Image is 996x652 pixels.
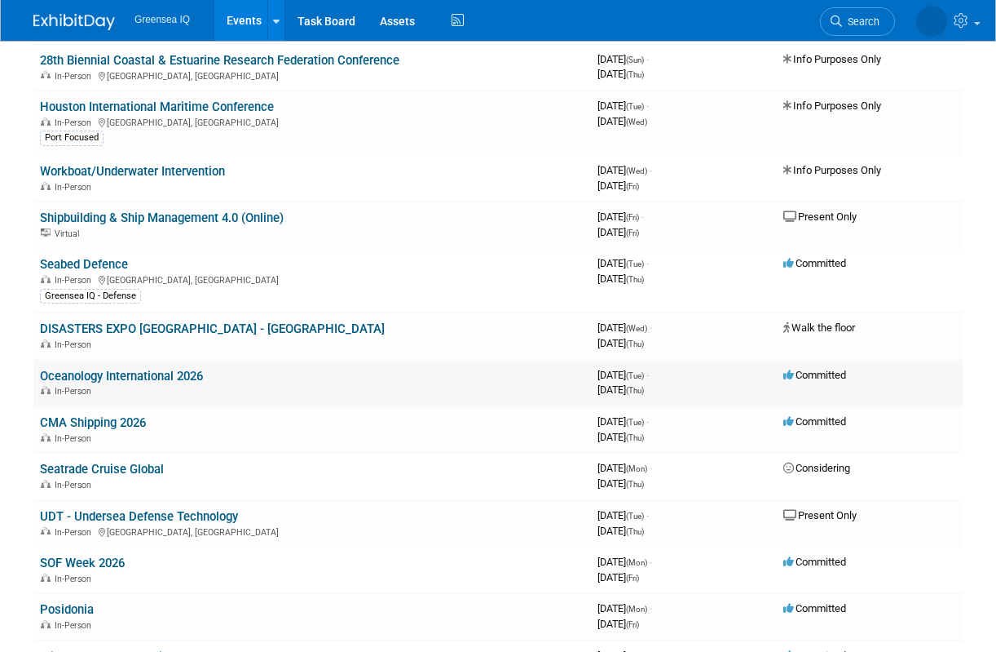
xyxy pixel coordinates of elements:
span: Info Purposes Only [783,100,881,112]
span: [DATE] [597,525,644,537]
span: [DATE] [597,477,644,490]
span: (Fri) [626,620,639,629]
span: [DATE] [597,337,644,349]
span: [DATE] [597,556,652,568]
span: [DATE] [597,115,647,127]
div: [GEOGRAPHIC_DATA], [GEOGRAPHIC_DATA] [40,115,584,128]
span: [DATE] [597,618,639,630]
span: [DATE] [597,431,644,443]
span: (Wed) [626,324,647,333]
span: Info Purposes Only [783,53,881,65]
span: In-Person [55,433,96,444]
span: [DATE] [597,415,649,428]
img: In-Person Event [41,620,51,628]
span: - [650,556,652,568]
span: - [646,100,649,112]
span: Committed [783,556,846,568]
span: (Tue) [626,259,644,268]
span: Committed [783,257,846,269]
span: (Thu) [626,433,644,442]
span: [DATE] [597,53,649,65]
div: Port Focused [40,131,104,145]
span: Present Only [783,509,857,521]
span: (Mon) [626,558,647,567]
a: UDT - Undersea Defense Technology [40,509,238,524]
span: (Fri) [626,574,639,583]
span: Virtual [55,228,84,239]
a: DISASTERS EXPO [GEOGRAPHIC_DATA] - [GEOGRAPHIC_DATA] [40,322,385,336]
span: Committed [783,602,846,614]
span: Walk the floor [783,322,855,334]
span: (Wed) [626,118,647,126]
span: [DATE] [597,211,644,223]
span: (Mon) [626,464,647,473]
div: [GEOGRAPHIC_DATA], [GEOGRAPHIC_DATA] [40,525,584,538]
a: Seabed Defence [40,257,128,272]
span: - [650,322,652,334]
span: Considering [783,462,850,474]
span: - [646,53,649,65]
span: (Sun) [626,55,644,64]
span: [DATE] [597,226,639,238]
a: Search [820,7,895,36]
span: - [641,211,644,223]
span: Committed [783,369,846,381]
span: (Fri) [626,228,639,237]
span: [DATE] [597,322,652,334]
span: - [650,602,652,614]
span: (Thu) [626,70,644,79]
span: In-Person [55,574,96,584]
span: - [650,462,652,474]
span: [DATE] [597,68,644,80]
span: [DATE] [597,602,652,614]
a: Workboat/Underwater Intervention [40,164,225,179]
span: Greensea IQ [134,14,190,25]
span: In-Person [55,620,96,631]
div: Greensea IQ - Defense [40,289,141,304]
a: SOF Week 2026 [40,556,125,570]
img: In-Person Event [41,386,51,394]
span: (Wed) [626,166,647,175]
span: Info Purposes Only [783,164,881,176]
span: (Fri) [626,182,639,191]
img: In-Person Event [41,275,51,283]
span: In-Person [55,275,96,286]
img: Virtual Event [41,228,51,237]
span: - [646,257,649,269]
span: (Mon) [626,605,647,614]
img: In-Person Event [41,339,51,348]
span: In-Person [55,71,96,82]
img: Dawn D'Angelillo [916,6,947,37]
img: In-Person Event [41,433,51,441]
img: In-Person Event [41,71,51,79]
span: [DATE] [597,369,649,381]
span: [DATE] [597,273,644,285]
span: - [646,369,649,381]
span: (Thu) [626,386,644,395]
a: Houston International Maritime Conference [40,100,274,114]
img: In-Person Event [41,574,51,582]
img: ExhibitDay [33,14,115,30]
span: In-Person [55,386,96,397]
span: Present Only [783,211,857,223]
a: Posidonia [40,602,94,617]
a: CMA Shipping 2026 [40,415,146,430]
span: [DATE] [597,100,649,112]
span: (Fri) [626,213,639,222]
span: In-Person [55,339,96,350]
a: 28th Biennial Coastal & Estuarine Research Federation Conference [40,53,399,68]
span: [DATE] [597,462,652,474]
span: (Tue) [626,418,644,427]
span: - [646,415,649,428]
span: Search [842,16,879,28]
span: In-Person [55,480,96,490]
img: In-Person Event [41,118,51,126]
a: Seatrade Cruise Global [40,462,164,477]
span: [DATE] [597,257,649,269]
span: In-Person [55,182,96,193]
a: S​hipbuilding & Ship Management 4.0 (Online) [40,211,284,225]
span: (Tue) [626,102,644,111]
a: Oceanology International 2026 [40,369,203,384]
span: [DATE] [597,571,639,583]
span: - [650,164,652,176]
